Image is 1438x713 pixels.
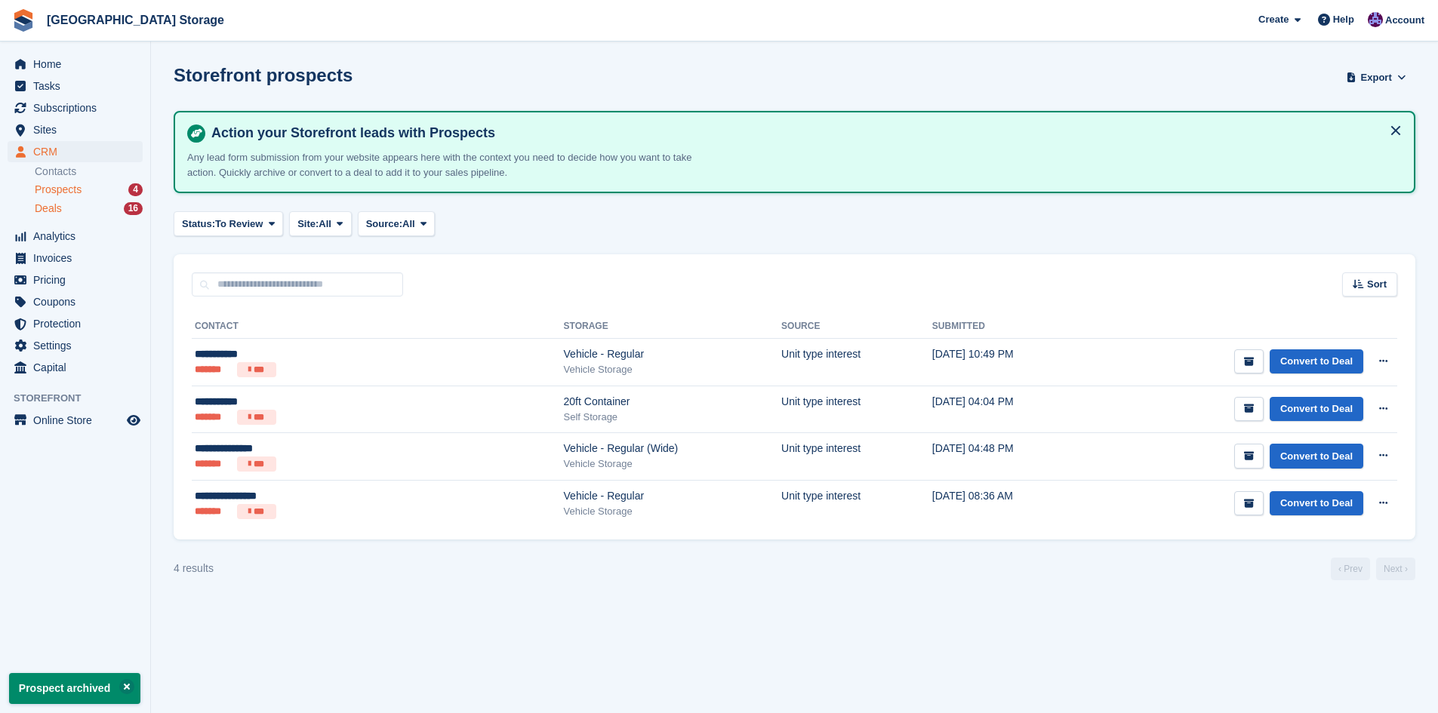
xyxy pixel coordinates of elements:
span: Home [33,54,124,75]
a: Previous [1331,558,1370,580]
div: Vehicle Storage [564,362,782,377]
span: Create [1258,12,1289,27]
span: All [402,217,415,232]
a: menu [8,226,143,247]
span: All [319,217,331,232]
a: menu [8,119,143,140]
span: Sort [1367,277,1387,292]
th: Source [781,315,932,339]
div: Self Storage [564,410,782,425]
div: 20ft Container [564,394,782,410]
a: [GEOGRAPHIC_DATA] Storage [41,8,230,32]
div: Vehicle Storage [564,456,782,472]
td: [DATE] 10:49 PM [932,339,1087,386]
span: Account [1385,13,1424,28]
div: Vehicle Storage [564,504,782,519]
a: Convert to Deal [1270,444,1363,469]
a: menu [8,313,143,334]
td: Unit type interest [781,480,932,527]
span: Coupons [33,291,124,312]
div: Vehicle - Regular [564,488,782,504]
td: [DATE] 04:04 PM [932,386,1087,433]
a: menu [8,357,143,378]
h4: Action your Storefront leads with Prospects [205,124,1402,142]
span: Storefront [14,391,150,406]
span: Deals [35,201,62,216]
p: Any lead form submission from your website appears here with the context you need to decide how y... [187,150,716,180]
a: menu [8,97,143,118]
a: Convert to Deal [1270,397,1363,422]
th: Contact [192,315,564,339]
button: Export [1343,65,1409,90]
span: Help [1333,12,1354,27]
td: Unit type interest [781,433,932,481]
span: CRM [33,141,124,162]
a: menu [8,75,143,97]
span: Sites [33,119,124,140]
span: Settings [33,335,124,356]
div: Vehicle - Regular (Wide) [564,441,782,456]
a: menu [8,247,143,269]
span: Tasks [33,75,124,97]
span: Pricing [33,269,124,290]
a: menu [8,291,143,312]
th: Submitted [932,315,1087,339]
th: Storage [564,315,782,339]
span: Subscriptions [33,97,124,118]
td: Unit type interest [781,386,932,433]
span: Site: [297,217,319,232]
span: Source: [366,217,402,232]
span: Prospects [35,183,82,197]
div: 16 [124,202,143,215]
span: Export [1361,70,1392,85]
span: Capital [33,357,124,378]
td: Unit type interest [781,339,932,386]
a: Contacts [35,164,143,179]
a: menu [8,141,143,162]
a: menu [8,335,143,356]
button: Status: To Review [174,211,283,236]
td: [DATE] 04:48 PM [932,433,1087,481]
a: menu [8,54,143,75]
h1: Storefront prospects [174,65,353,85]
span: Invoices [33,247,124,269]
button: Source: All [358,211,436,236]
p: Prospect archived [9,673,140,704]
span: Status: [182,217,215,232]
button: Site: All [289,211,352,236]
a: menu [8,269,143,290]
span: Protection [33,313,124,334]
img: Hollie Harvey [1368,12,1383,27]
span: To Review [215,217,263,232]
div: 4 results [174,561,214,576]
div: Vehicle - Regular [564,346,782,362]
a: Convert to Deal [1270,349,1363,374]
td: [DATE] 08:36 AM [932,480,1087,527]
span: Analytics [33,226,124,247]
a: menu [8,410,143,431]
nav: Page [1328,558,1418,580]
div: 4 [128,183,143,196]
a: Convert to Deal [1270,491,1363,516]
a: Deals 16 [35,201,143,217]
img: stora-icon-8386f47178a22dfd0bd8f6a31ec36ba5ce8667c1dd55bd0f319d3a0aa187defe.svg [12,9,35,32]
a: Next [1376,558,1415,580]
a: Prospects 4 [35,182,143,198]
a: Preview store [125,411,143,429]
span: Online Store [33,410,124,431]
